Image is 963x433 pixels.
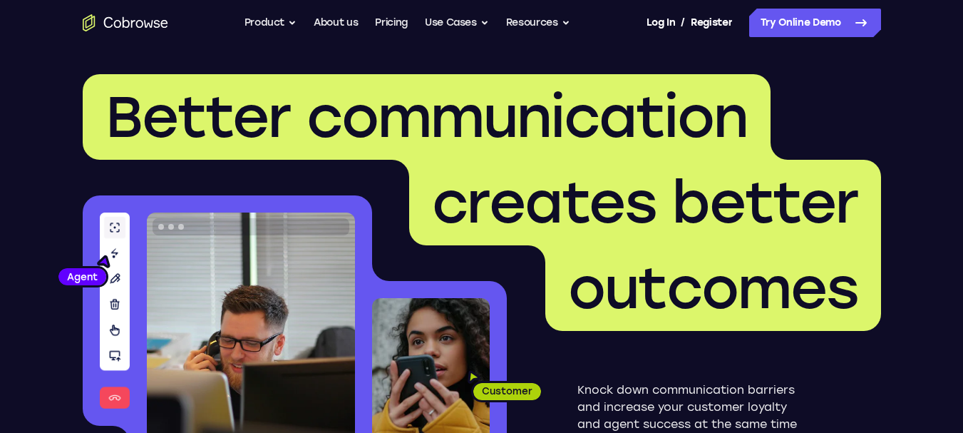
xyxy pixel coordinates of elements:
a: Register [691,9,732,37]
a: Pricing [375,9,408,37]
span: / [681,14,685,31]
a: Log In [647,9,675,37]
a: About us [314,9,358,37]
span: Better communication [105,83,748,151]
button: Resources [506,9,570,37]
span: outcomes [568,254,858,322]
p: Knock down communication barriers and increase your customer loyalty and agent success at the sam... [577,382,810,433]
button: Product [244,9,297,37]
button: Use Cases [425,9,489,37]
span: creates better [432,168,858,237]
a: Go to the home page [83,14,168,31]
a: Try Online Demo [749,9,881,37]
